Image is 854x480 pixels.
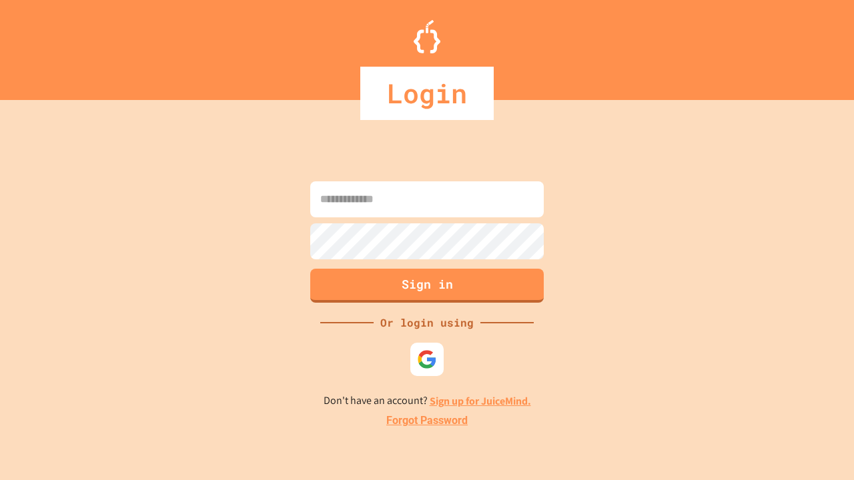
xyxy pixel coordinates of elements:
[310,269,544,303] button: Sign in
[430,394,531,408] a: Sign up for JuiceMind.
[324,393,531,409] p: Don't have an account?
[414,20,440,53] img: Logo.svg
[374,315,480,331] div: Or login using
[417,349,437,369] img: google-icon.svg
[360,67,494,120] div: Login
[386,413,468,429] a: Forgot Password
